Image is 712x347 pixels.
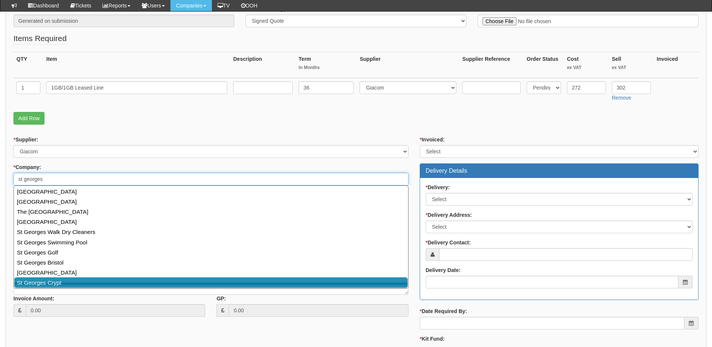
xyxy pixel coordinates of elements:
a: St Georges Bristol [15,257,407,268]
a: St Georges Crypt [14,277,408,288]
label: Supplier: [13,136,38,143]
label: Invoiced: [420,136,445,143]
th: Item [43,52,230,78]
small: ex VAT [567,65,606,71]
label: Delivery: [426,184,450,191]
a: [GEOGRAPHIC_DATA] [15,217,407,227]
th: Supplier Reference [459,52,524,78]
label: Kit Fund: [420,335,445,343]
th: Sell [609,52,654,78]
small: In Months [299,65,354,71]
th: Invoiced [654,52,699,78]
th: Term [296,52,357,78]
a: [GEOGRAPHIC_DATA] [15,187,407,197]
label: Delivery Date: [426,266,460,274]
a: Remove [612,95,631,101]
label: Invoice Amount: [13,295,54,302]
th: Supplier [357,52,459,78]
label: Delivery Contact: [426,239,471,246]
a: St Georges Swimming Pool [15,237,407,247]
th: Description [230,52,296,78]
label: Company: [13,163,41,171]
a: [GEOGRAPHIC_DATA] [15,197,407,207]
label: GP: [216,295,226,302]
a: Add Row [13,112,44,125]
a: [GEOGRAPHIC_DATA] [15,268,407,278]
a: The [GEOGRAPHIC_DATA] [15,207,407,217]
th: Cost [564,52,609,78]
label: Delivery Address: [426,211,472,219]
small: ex VAT [612,65,651,71]
h3: Delivery Details [426,168,693,174]
a: St Georges Golf [15,247,407,257]
a: St Georges Walk Dry Cleaners [15,227,407,237]
th: Order Status [524,52,564,78]
legend: Items Required [13,33,67,44]
th: QTY [13,52,43,78]
label: Date Required By: [420,307,467,315]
